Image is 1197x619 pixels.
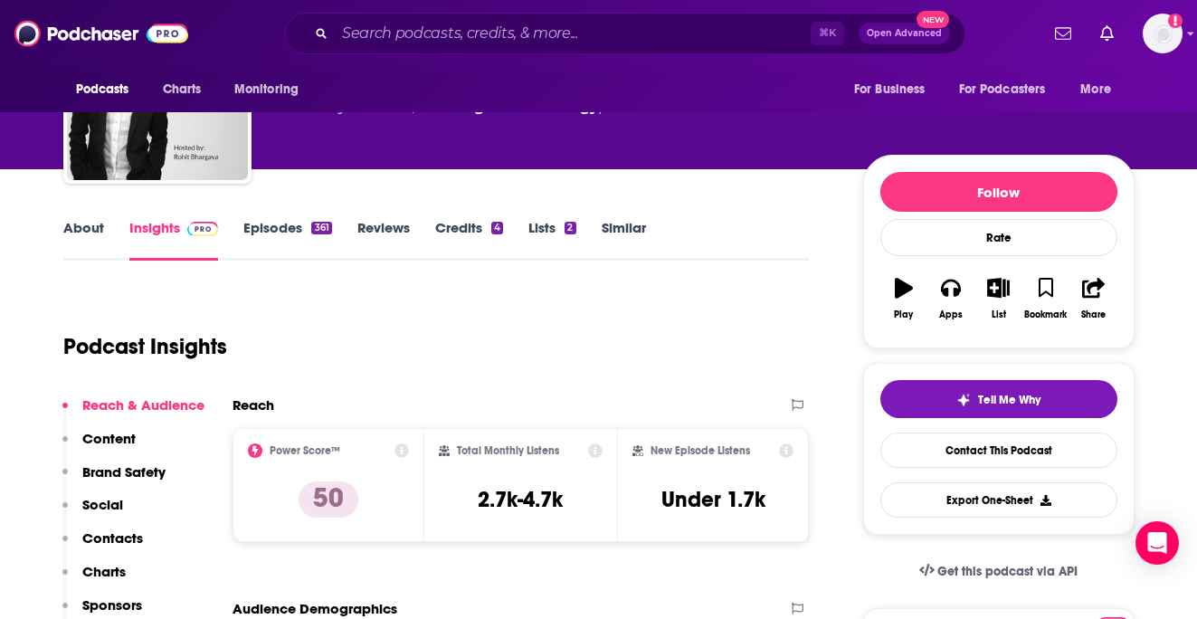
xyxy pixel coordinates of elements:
[651,444,750,457] h2: New Episode Listens
[959,77,1046,102] span: For Podcasters
[233,396,274,414] h2: Reach
[859,23,950,44] button: Open AdvancedNew
[299,481,358,518] p: 50
[357,219,410,261] a: Reviews
[62,496,123,529] button: Social
[811,22,844,45] span: ⌘ K
[82,396,204,414] p: Reach & Audience
[82,496,123,513] p: Social
[62,463,166,497] button: Brand Safety
[63,333,227,360] h1: Podcast Insights
[927,266,974,331] button: Apps
[270,444,340,457] h2: Power Score™
[1048,18,1078,49] a: Show notifications dropdown
[163,77,202,102] span: Charts
[1081,309,1106,320] div: Share
[478,486,563,513] h3: 2.7k-4.7k
[880,433,1117,468] a: Contact This Podcast
[992,309,1006,320] div: List
[129,219,219,261] a: InsightsPodchaser Pro
[1143,14,1183,53] button: Show profile menu
[937,564,1078,579] span: Get this podcast via API
[1143,14,1183,53] img: User Profile
[14,16,188,51] img: Podchaser - Follow, Share and Rate Podcasts
[1080,77,1111,102] span: More
[894,309,913,320] div: Play
[602,219,646,261] a: Similar
[661,486,765,513] h3: Under 1.7k
[1143,14,1183,53] span: Logged in as Alexandrapullpr
[867,29,942,38] span: Open Advanced
[528,219,575,261] a: Lists2
[335,19,811,48] input: Search podcasts, credits, & more...
[435,219,503,261] a: Credits4
[1022,266,1069,331] button: Bookmark
[1069,266,1116,331] button: Share
[917,11,949,28] span: New
[63,219,104,261] a: About
[76,77,129,102] span: Podcasts
[63,72,153,107] button: open menu
[1093,18,1121,49] a: Show notifications dropdown
[82,563,126,580] p: Charts
[905,549,1093,594] a: Get this podcast via API
[880,172,1117,212] button: Follow
[82,529,143,547] p: Contacts
[233,600,397,617] h2: Audience Demographics
[565,222,575,234] div: 2
[82,596,142,614] p: Sponsors
[82,463,166,481] p: Brand Safety
[62,563,126,596] button: Charts
[1135,521,1179,565] div: Open Intercom Messenger
[187,222,219,236] img: Podchaser Pro
[947,72,1072,107] button: open menu
[880,482,1117,518] button: Export One-Sheet
[974,266,1021,331] button: List
[62,430,136,463] button: Content
[880,219,1117,256] div: Rate
[82,430,136,447] p: Content
[457,444,559,457] h2: Total Monthly Listens
[285,13,965,54] div: Search podcasts, credits, & more...
[880,380,1117,418] button: tell me why sparkleTell Me Why
[841,72,948,107] button: open menu
[234,77,299,102] span: Monitoring
[880,266,927,331] button: Play
[854,77,926,102] span: For Business
[1068,72,1134,107] button: open menu
[939,309,963,320] div: Apps
[243,219,331,261] a: Episodes361
[491,222,503,234] div: 4
[1024,309,1067,320] div: Bookmark
[978,393,1040,407] span: Tell Me Why
[62,529,143,563] button: Contacts
[311,222,331,234] div: 361
[151,72,213,107] a: Charts
[222,72,322,107] button: open menu
[62,396,204,430] button: Reach & Audience
[956,393,971,407] img: tell me why sparkle
[1168,14,1183,28] svg: Add a profile image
